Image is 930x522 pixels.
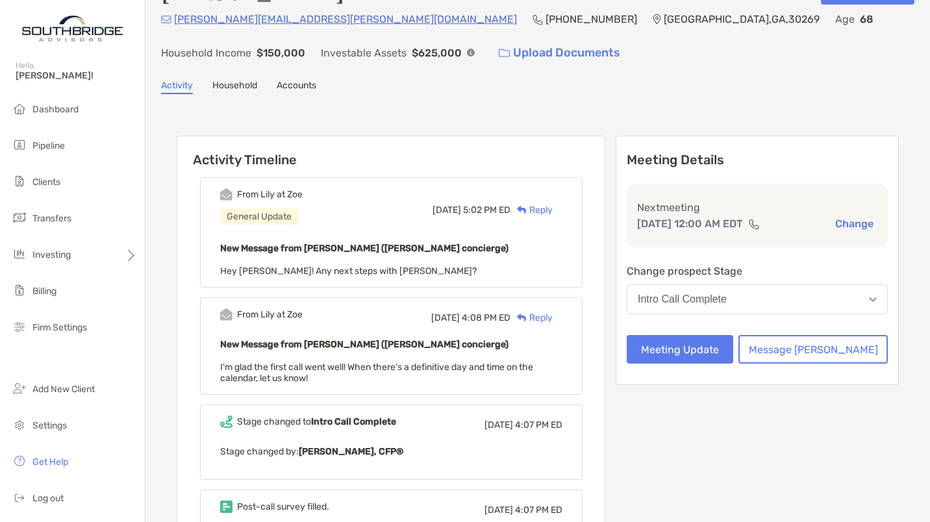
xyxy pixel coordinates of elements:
p: [PERSON_NAME][EMAIL_ADDRESS][PERSON_NAME][DOMAIN_NAME] [174,11,517,27]
p: Next meeting [637,199,877,216]
span: I'm glad the first call went well! When there's a definitive day and time on the calendar, let us... [220,362,533,384]
span: Add New Client [32,384,95,395]
img: get-help icon [12,453,27,469]
img: clients icon [12,173,27,189]
img: Reply icon [517,206,527,214]
img: button icon [499,49,510,58]
b: New Message from [PERSON_NAME] ([PERSON_NAME] concierge) [220,243,509,254]
span: Billing [32,286,57,297]
p: $150,000 [257,45,305,61]
span: 4:07 PM ED [515,504,562,516]
img: dashboard icon [12,101,27,116]
img: Email Icon [161,16,171,23]
a: Activity [161,80,193,94]
span: Log out [32,493,64,504]
div: From Lily at Zoe [237,189,303,200]
p: [DATE] 12:00 AM EDT [637,216,743,232]
span: Get Help [32,456,68,467]
img: pipeline icon [12,137,27,153]
span: Clients [32,177,60,188]
span: Transfers [32,213,71,224]
img: Event icon [220,308,232,321]
span: Dashboard [32,104,79,115]
p: Stage changed by: [220,443,562,460]
img: Event icon [220,416,232,428]
img: Zoe Logo [16,5,129,52]
img: Open dropdown arrow [869,297,877,302]
p: Change prospect Stage [627,263,888,279]
p: [GEOGRAPHIC_DATA] , GA , 30269 [664,11,820,27]
img: billing icon [12,282,27,298]
img: firm-settings icon [12,319,27,334]
div: Stage changed to [237,416,396,427]
img: Location Icon [653,14,661,25]
b: Intro Call Complete [311,416,396,427]
img: Info Icon [467,49,475,56]
span: Firm Settings [32,322,87,333]
a: Upload Documents [490,39,629,67]
p: Investable Assets [321,45,407,61]
div: Intro Call Complete [638,293,727,305]
div: General Update [220,208,298,225]
p: Household Income [161,45,251,61]
button: Change [831,217,877,230]
span: Hey [PERSON_NAME]! Any next steps with [PERSON_NAME]? [220,266,477,277]
img: settings icon [12,417,27,432]
span: [DATE] [433,205,461,216]
div: Reply [510,203,553,217]
div: Post-call survey filled. [237,501,329,512]
img: Event icon [220,501,232,513]
button: Intro Call Complete [627,284,888,314]
span: [DATE] [484,504,513,516]
img: investing icon [12,246,27,262]
p: 68 [860,11,873,27]
div: Reply [510,311,553,325]
img: logout icon [12,490,27,505]
span: Settings [32,420,67,431]
h6: Activity Timeline [177,136,605,168]
button: Message [PERSON_NAME] [738,335,888,364]
a: Accounts [277,80,316,94]
span: [DATE] [484,419,513,430]
img: Phone Icon [533,14,543,25]
b: New Message from [PERSON_NAME] ([PERSON_NAME] concierge) [220,339,509,350]
span: [PERSON_NAME]! [16,70,137,81]
img: add_new_client icon [12,380,27,396]
span: 5:02 PM ED [463,205,510,216]
button: Meeting Update [627,335,733,364]
span: [DATE] [431,312,460,323]
p: Age [835,11,855,27]
img: Reply icon [517,314,527,322]
p: [PHONE_NUMBER] [546,11,637,27]
a: Household [212,80,257,94]
img: Event icon [220,188,232,201]
img: transfers icon [12,210,27,225]
span: 4:07 PM ED [515,419,562,430]
p: Meeting Details [627,152,888,168]
div: From Lily at Zoe [237,309,303,320]
b: [PERSON_NAME], CFP® [299,446,403,457]
img: communication type [748,219,760,229]
p: $625,000 [412,45,462,61]
span: 4:08 PM ED [462,312,510,323]
span: Pipeline [32,140,65,151]
span: Investing [32,249,71,260]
